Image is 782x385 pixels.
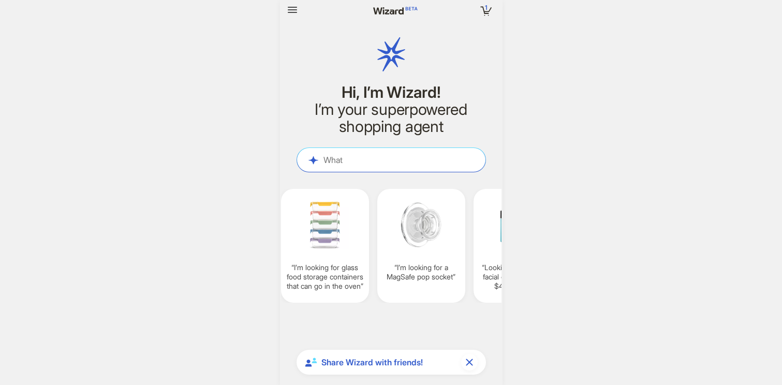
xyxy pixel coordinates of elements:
[321,357,457,368] span: Share Wizard with friends!
[297,101,486,135] h2: I’m your superpowered shopping agent
[281,189,369,303] div: I’m looking for glass food storage containers that can go in the oven
[297,84,486,101] h1: Hi, I’m Wizard!
[478,195,557,255] img: Looking%20for%20hydrating%20facial%20cream%20between%2040%20and%2050-cd94efd8.png
[478,263,557,291] q: Looking for hydrating facial cream between $40 and $50
[381,263,461,282] q: I’m looking for a MagSafe pop socket
[485,4,488,11] span: 1
[285,263,365,291] q: I’m looking for glass food storage containers that can go in the oven
[474,189,562,303] div: Looking for hydrating facial cream between $40 and $50
[381,195,461,255] img: I'm%20looking%20for%20a%20MagSafe%20pop%20socket-66ee9958.png
[377,189,465,303] div: I’m looking for a MagSafe pop socket
[285,195,365,255] img: I'm%20looking%20for%20glass%20food%20storage%20containers%20that%20can%20go%20in%20the%20oven-8aa...
[297,350,486,375] div: Share Wizard with friends!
